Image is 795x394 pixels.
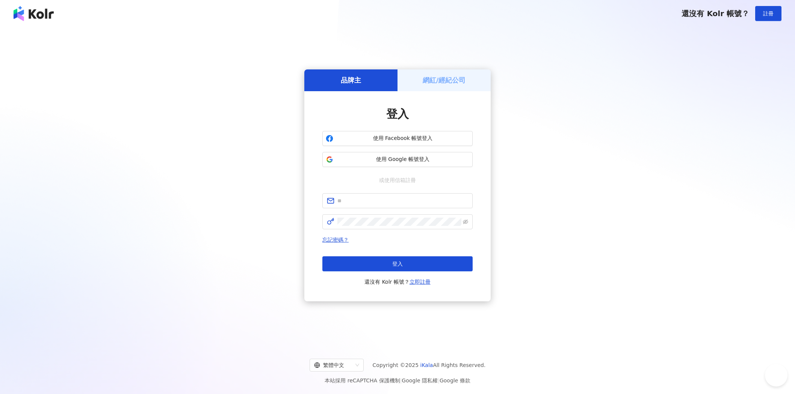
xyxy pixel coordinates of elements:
[336,135,469,142] span: 使用 Facebook 帳號登入
[322,256,473,271] button: 登入
[423,75,466,85] h5: 網紅/經紀公司
[765,364,787,386] iframe: Help Scout Beacon - Open
[763,11,774,17] span: 註冊
[322,131,473,146] button: 使用 Facebook 帳號登入
[322,237,349,243] a: 忘記密碼？
[386,107,409,120] span: 登入
[438,377,440,383] span: |
[392,261,403,267] span: 登入
[14,6,54,21] img: logo
[374,176,421,184] span: 或使用信箱註冊
[325,376,470,385] span: 本站採用 reCAPTCHA 保護機制
[463,219,468,224] span: eye-invisible
[373,361,486,370] span: Copyright © 2025 All Rights Reserved.
[322,152,473,167] button: 使用 Google 帳號登入
[341,75,361,85] h5: 品牌主
[410,279,431,285] a: 立即註冊
[682,9,749,18] span: 還沒有 Kolr 帳號？
[420,362,433,368] a: iKala
[440,377,470,383] a: Google 條款
[402,377,438,383] a: Google 隱私權
[314,359,352,371] div: 繁體中文
[400,377,402,383] span: |
[364,277,431,286] span: 還沒有 Kolr 帳號？
[755,6,781,21] button: 註冊
[336,156,469,163] span: 使用 Google 帳號登入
